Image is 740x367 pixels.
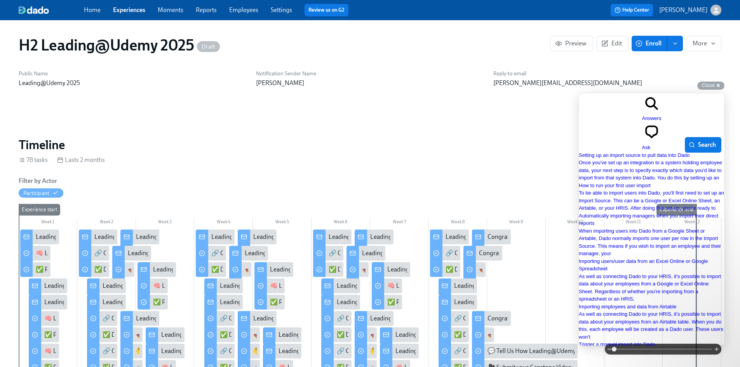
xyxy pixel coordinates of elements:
div: Leading@Udemy: Week 6 [313,230,352,244]
a: dado [19,6,84,14]
div: Leading@Udemy: Week 8 [454,298,523,306]
div: Week 1 [19,218,77,228]
div: Week 2 [77,218,136,228]
button: Preview [550,36,593,51]
span: Close [702,82,715,88]
div: ✅ Put Your Change Leadership Skills into Practice [254,295,285,310]
div: Congratulations! You've completed the Final Priority Skill! [472,311,511,326]
div: ✅ Put Your Decision-Making Skills into Practice [29,327,59,342]
div: 🔗 Connect: Group Coaching Session #2 [220,314,327,323]
div: ✅ Do: Continue Practicing Your Skills [87,327,117,342]
div: 🧠 Learn: Key Strategies for Leading Through Change [254,278,285,293]
div: Leading@Udemy: Week 4 [196,230,235,244]
div: 🚀 Track Your Progress: Coaching Post Skills Survey [245,265,381,274]
div: Leading@Udemy: Skill 3 Sprint Complete! [355,230,394,244]
div: ✅ Put Your Cross-Functional Collaboration Skills into Practice [387,298,552,306]
button: Help Center [611,4,653,16]
div: Leading@Udemy: Week 7 [395,330,464,339]
button: More [686,36,721,51]
div: 🧠 Learn: Cross-Functional Collaboration Skills to Drive Impact [372,278,402,293]
a: Home [84,6,101,14]
div: ✅ Do: Continue Practicing Your Skills [94,265,195,274]
div: Week 4 [194,218,253,228]
a: Settings [271,6,292,14]
div: Leading@Udemy: Week 6 [337,282,406,290]
div: 🚀 Track Your Progress: Cross- Functional Collaboration Post Skills Survey [472,327,494,342]
div: Leading@Udemy: Skill 3 Sprint Complete! [355,311,394,326]
div: Leading@Udemy: Week 8 [454,282,523,290]
p: Leading@Udemy 2025 [19,79,247,87]
h1: H2 Leading@Udemy 2025 [19,36,220,54]
div: Leading@Udemy: Skill 1 Sprint Complete! [112,246,151,261]
div: ✅ Do: Continue Practicing Your Skills [103,330,203,339]
div: Leading@Udemy: Week 5 [263,327,302,342]
div: 🧠 Learn: Mastering Decision Making [36,249,136,257]
div: Week 7 [370,218,429,228]
div: Leading@Udemy: Week 3 [146,327,185,342]
div: ✅ Put Your Coaching Skills into Practice [153,298,260,306]
div: Experience start [19,204,60,216]
div: Leading@Udemy: Week 1 [29,278,68,293]
div: Leading@Udemy: Week 7 [380,327,419,342]
div: Leading@Udemy: Skill 3 Sprint Complete! [362,249,473,257]
div: Leading@Udemy: Skill 2 Sprint Complete! [253,314,364,323]
div: Week 5 [253,218,312,228]
div: 🧠 Learn: Developing Your Coaching Mindset [153,282,273,290]
p: [PERSON_NAME] [256,79,484,87]
div: Leading@Udemy: Week 4 [220,282,289,290]
button: enroll [667,36,683,51]
div: 🧠 Learn: Key Strategies for Leading Through Change [270,282,413,290]
div: Leading@Udemy: Week 5 [254,262,293,277]
div: 🔗 Connect: Group Coaching Session #4 [454,314,561,323]
div: Week 8 [428,218,487,228]
div: Congratulations! You've completed all 4 Skill Sprints! [488,233,627,241]
div: Leading@Udemy: Week 1 [44,298,112,306]
span: Preview [557,40,587,47]
div: ✅ Put Your Cross-Functional Collaboration Skills into Practice [372,295,402,310]
div: Leading@Udemy: Week 7 [372,262,411,277]
div: Leading@Udemy: Skill 1 Sprint Complete! [120,230,159,244]
div: ✅ Do: Continue Practicing Your Skills [196,262,226,277]
div: Leading@Udemy: Week 2 [103,298,171,306]
div: 🧠 Learn: Cross-Functional Collaboration Skills to Drive Impact [387,282,554,290]
h6: Public Name [19,70,247,77]
div: Leading@Udemy: Week 5 [270,265,339,274]
div: 🚀 Track Your Progress: Decision Making Post Skills Survey [112,262,134,277]
div: 🚀 Track Your Progress: Cross- Functional Collaboration Post Skills Survey [479,265,675,274]
div: 🚀 Track Your Progress: Decision Making Post Skills Survey [136,330,292,339]
div: Congratulations! You've completed the Final Priority Skill! [488,314,640,323]
div: Leading@Udemy: Skill 3 Sprint Complete! [346,246,385,261]
div: ✅ Do: Continue Practicing Your Skills [439,327,469,342]
div: Congratulations! You've completed the Final Priority Skill! [479,249,631,257]
div: Leading@Udemy: Week 1 [36,233,104,241]
div: Leading@Udemy: Skill 1 Sprint Complete! [128,249,238,257]
div: Leading@Udemy: Skill 2 Sprint Complete! [238,311,277,326]
div: Week 3 [136,218,195,228]
div: Leading@Udemy: Week 6 [337,298,406,306]
a: Review us on G2 [308,6,345,14]
div: Leading@Udemy: Week 1 [44,282,112,290]
div: Week 10 [546,218,604,228]
div: ✅ Put Your Decision-Making Skills into Practice [20,262,50,277]
div: 🔗 Connect: Group Coaching Session #1 [87,311,117,326]
div: Leading@Udemy: Skill 1 Sprint Complete! [120,311,159,326]
div: Lasts 2 months [57,156,105,164]
div: 78 tasks [19,156,48,164]
div: Leading@Udemy: Week 3 [153,265,221,274]
div: Leading@Udemy: Week 2 [79,230,118,244]
div: Leading@Udemy: Week 7 [387,265,456,274]
span: Edit [603,40,622,47]
div: ✅ Do: Continue Practicing Your Skills [337,330,437,339]
a: Reports [196,6,217,14]
div: 🧠 Learn: Mastering Decision Making [44,314,144,323]
p: [PERSON_NAME][EMAIL_ADDRESS][DOMAIN_NAME] [493,79,721,87]
div: 🧠 Learn: Mastering Decision Making [20,246,50,261]
div: 🔗 Connect: Group Coaching Session #3 [329,249,435,257]
div: 🚀 Track Your Progress: Coaching Post Skills Survey [238,327,260,342]
div: Leading@Udemy: Week 2 [103,282,171,290]
div: Week 9 [487,218,546,228]
div: ✅ Do: Continue Practicing Your Skills [313,262,343,277]
div: 🔗 Connect: Group Coaching Session #2 [196,246,226,261]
